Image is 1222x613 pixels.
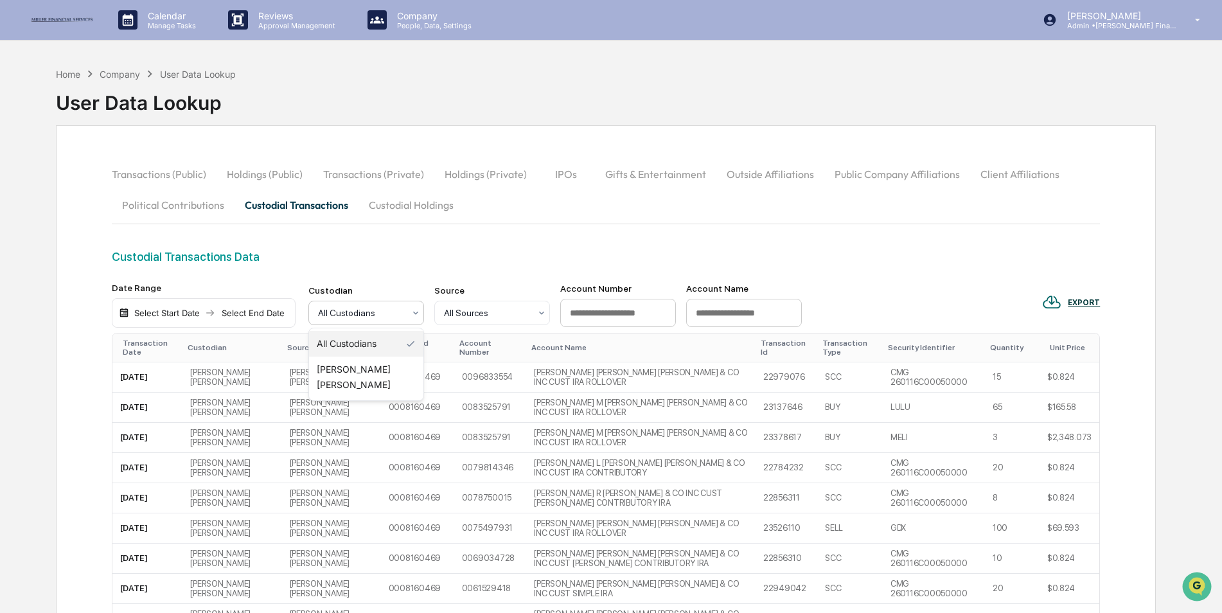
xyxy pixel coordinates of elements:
[1042,292,1061,312] img: EXPORT
[985,483,1040,513] td: 8
[381,453,454,483] td: 0008160469
[119,308,129,318] img: calendar
[531,343,750,352] div: Account Name
[205,308,215,318] img: arrow right
[434,159,537,190] button: Holdings (Private)
[182,393,281,423] td: [PERSON_NAME] [PERSON_NAME]
[282,574,381,604] td: [PERSON_NAME] [PERSON_NAME]
[112,423,183,453] td: [DATE]
[756,393,817,423] td: 23137646
[13,98,36,121] img: 1746055101610-c473b297-6a78-478c-a979-82029cc54cd1
[182,453,281,483] td: [PERSON_NAME] [PERSON_NAME]
[112,250,1101,263] div: Custodial Transactions Data
[817,453,883,483] td: SCC
[595,159,716,190] button: Gifts & Entertainment
[218,102,234,118] button: Start new chat
[985,513,1040,544] td: 100
[883,453,985,483] td: CMG 260116C00050000
[88,157,164,180] a: 🗄️Attestations
[56,69,80,80] div: Home
[26,162,83,175] span: Preclearance
[112,393,183,423] td: [DATE]
[454,483,527,513] td: 0078750015
[1181,571,1216,605] iframe: Open customer support
[1068,298,1100,307] div: EXPORT
[822,339,878,357] div: Transaction Type
[459,339,522,357] div: Account Number
[1040,544,1099,574] td: $0.824
[387,10,478,21] p: Company
[434,285,550,296] div: Source
[883,544,985,574] td: CMG 260116C00050000
[560,283,676,294] div: Account Number
[282,453,381,483] td: [PERSON_NAME] [PERSON_NAME]
[716,159,824,190] button: Outside Affiliations
[990,343,1034,352] div: Quantity
[761,339,812,357] div: Transaction Id
[381,483,454,513] td: 0008160469
[248,10,342,21] p: Reviews
[313,159,434,190] button: Transactions (Private)
[537,159,595,190] button: IPOs
[128,218,155,227] span: Pylon
[526,362,756,393] td: [PERSON_NAME] [PERSON_NAME] [PERSON_NAME] & CO INC CUST IRA ROLLOVER
[756,544,817,574] td: 22856310
[106,162,159,175] span: Attestations
[1057,10,1176,21] p: [PERSON_NAME]
[1040,362,1099,393] td: $0.824
[985,423,1040,453] td: 3
[686,283,802,294] div: Account Name
[883,513,985,544] td: GDX
[13,163,23,173] div: 🖐️
[526,453,756,483] td: [PERSON_NAME] L [PERSON_NAME] [PERSON_NAME] & CO INC CUST IRA CONTRIBUTORY
[217,159,313,190] button: Holdings (Public)
[381,393,454,423] td: 0008160469
[756,483,817,513] td: 22856311
[309,331,423,357] div: All Custodians
[756,513,817,544] td: 23526110
[8,181,86,204] a: 🔎Data Lookup
[44,98,211,111] div: Start new chat
[883,574,985,604] td: CMG 260116C00050000
[883,483,985,513] td: CMG 260116C00050000
[182,544,281,574] td: [PERSON_NAME] [PERSON_NAME]
[100,69,140,80] div: Company
[137,21,202,30] p: Manage Tasks
[93,163,103,173] div: 🗄️
[182,362,281,393] td: [PERSON_NAME] [PERSON_NAME]
[1040,423,1099,453] td: $2,348.073
[454,574,527,604] td: 0061529418
[817,513,883,544] td: SELL
[235,190,359,220] button: Custodial Transactions
[526,483,756,513] td: [PERSON_NAME] R [PERSON_NAME] & CO INC CUST [PERSON_NAME] CONTRIBUTORY IRA
[160,69,236,80] div: User Data Lookup
[44,111,163,121] div: We're available if you need us!
[31,14,93,26] img: logo
[817,362,883,393] td: SCC
[1050,343,1094,352] div: Unit Price
[454,362,527,393] td: 0096833554
[112,544,183,574] td: [DATE]
[883,393,985,423] td: LULU
[282,393,381,423] td: [PERSON_NAME] [PERSON_NAME]
[112,159,1101,220] div: secondary tabs example
[282,423,381,453] td: [PERSON_NAME] [PERSON_NAME]
[756,362,817,393] td: 22979076
[985,574,1040,604] td: 20
[112,283,296,293] div: Date Range
[454,453,527,483] td: 0079814346
[112,453,183,483] td: [DATE]
[308,285,424,296] div: Custodian
[454,513,527,544] td: 0075497931
[282,362,381,393] td: [PERSON_NAME] [PERSON_NAME]
[454,423,527,453] td: 0083525791
[817,544,883,574] td: SCC
[218,308,288,318] div: Select End Date
[985,362,1040,393] td: 15
[381,513,454,544] td: 0008160469
[112,362,183,393] td: [DATE]
[287,343,376,352] div: Source
[13,188,23,198] div: 🔎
